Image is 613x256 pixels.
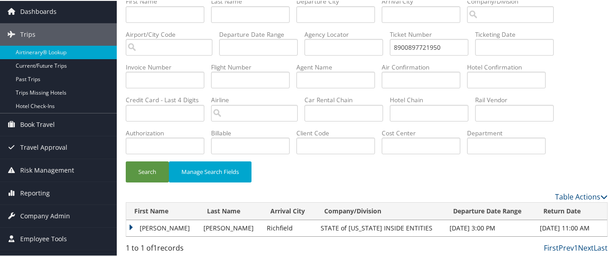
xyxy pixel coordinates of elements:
[199,219,262,235] td: [PERSON_NAME]
[574,242,578,252] a: 1
[126,62,211,71] label: Invoice Number
[126,219,199,235] td: [PERSON_NAME]
[390,29,475,38] label: Ticket Number
[382,62,467,71] label: Air Confirmation
[20,135,67,158] span: Travel Approval
[126,128,211,137] label: Authorization
[467,128,552,137] label: Department
[126,95,211,104] label: Credit Card - Last 4 Digits
[211,62,296,71] label: Flight Number
[559,242,574,252] a: Prev
[126,29,219,38] label: Airport/City Code
[304,29,390,38] label: Agency Locator
[20,181,50,204] span: Reporting
[262,202,317,219] th: Arrival City: activate to sort column ascending
[316,219,445,235] td: STATE of [US_STATE] INSIDE ENTITIES
[20,158,74,181] span: Risk Management
[211,128,296,137] label: Billable
[169,161,251,182] button: Manage Search Fields
[296,128,382,137] label: Client Code
[304,95,390,104] label: Car Rental Chain
[382,128,467,137] label: Cost Center
[594,242,608,252] a: Last
[445,202,535,219] th: Departure Date Range: activate to sort column descending
[211,95,304,104] label: Airline
[126,161,169,182] button: Search
[578,242,594,252] a: Next
[535,219,607,235] td: [DATE] 11:00 AM
[445,219,535,235] td: [DATE] 3:00 PM
[20,113,55,135] span: Book Travel
[475,95,560,104] label: Rail Vendor
[475,29,560,38] label: Ticketing Date
[262,219,317,235] td: Richfield
[535,202,607,219] th: Return Date: activate to sort column ascending
[390,95,475,104] label: Hotel Chain
[544,242,559,252] a: First
[153,242,157,252] span: 1
[467,62,552,71] label: Hotel Confirmation
[219,29,304,38] label: Departure Date Range
[20,22,35,45] span: Trips
[296,62,382,71] label: Agent Name
[20,227,67,249] span: Employee Tools
[199,202,262,219] th: Last Name: activate to sort column ascending
[316,202,445,219] th: Company/Division
[20,204,70,226] span: Company Admin
[126,202,199,219] th: First Name: activate to sort column ascending
[555,191,608,201] a: Table Actions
